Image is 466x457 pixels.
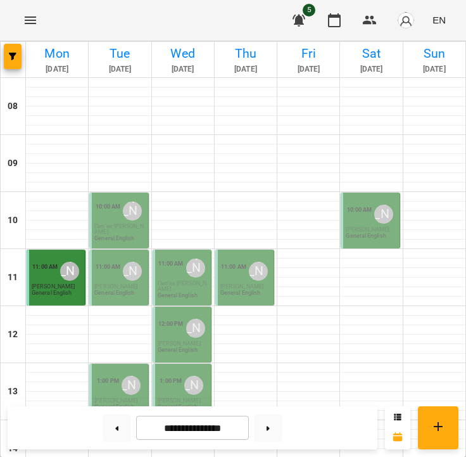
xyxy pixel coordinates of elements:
[8,385,18,399] h6: 13
[405,44,463,63] h6: Sun
[427,8,451,32] button: EN
[15,5,46,35] button: Menu
[154,63,212,75] h6: [DATE]
[60,262,79,281] div: Макарова Яна
[8,271,18,285] h6: 11
[158,347,198,353] p: General English
[28,63,86,75] h6: [DATE]
[220,283,263,290] span: [PERSON_NAME]
[158,397,201,404] span: [PERSON_NAME]
[432,13,446,27] span: EN
[32,283,75,290] span: [PERSON_NAME]
[28,44,86,63] h6: Mon
[220,290,260,296] p: General English
[94,236,134,241] p: General English
[94,290,134,296] p: General English
[405,63,463,75] h6: [DATE]
[94,223,143,235] span: Пип’як [PERSON_NAME]
[122,376,141,395] div: Макарова Яна
[91,63,149,75] h6: [DATE]
[154,44,212,63] h6: Wed
[94,283,137,290] span: [PERSON_NAME]
[160,377,182,385] label: 1:00 PM
[279,63,337,75] h6: [DATE]
[32,290,72,296] p: General English
[249,262,268,281] div: Макарова Яна
[397,11,415,29] img: avatar_s.png
[8,157,18,171] h6: 09
[94,397,137,404] span: [PERSON_NAME]
[8,214,18,228] h6: 10
[158,340,201,347] span: [PERSON_NAME]
[221,262,246,271] label: 11:00 AM
[32,262,58,271] label: 11:00 AM
[123,262,142,281] div: Макарова Яна
[186,259,205,278] div: Макарова Яна
[342,63,400,75] h6: [DATE]
[158,319,184,328] label: 12:00 PM
[158,293,198,299] p: General English
[158,280,206,292] span: Пип’як [PERSON_NAME]
[96,262,121,271] label: 11:00 AM
[217,63,275,75] h6: [DATE]
[123,202,142,221] div: Макарова Яна
[374,205,393,224] div: Макарова Яна
[279,44,337,63] h6: Fri
[91,44,149,63] h6: Tue
[303,4,315,16] span: 5
[342,44,400,63] h6: Sat
[158,259,184,268] label: 11:00 AM
[347,205,372,214] label: 10:00 AM
[346,226,389,233] span: [PERSON_NAME]
[186,319,205,338] div: Макарова Яна
[8,328,18,342] h6: 12
[184,376,203,395] div: Макарова Яна
[97,377,119,385] label: 1:00 PM
[96,202,121,211] label: 10:00 AM
[346,233,386,239] p: General English
[217,44,275,63] h6: Thu
[8,100,18,113] h6: 08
